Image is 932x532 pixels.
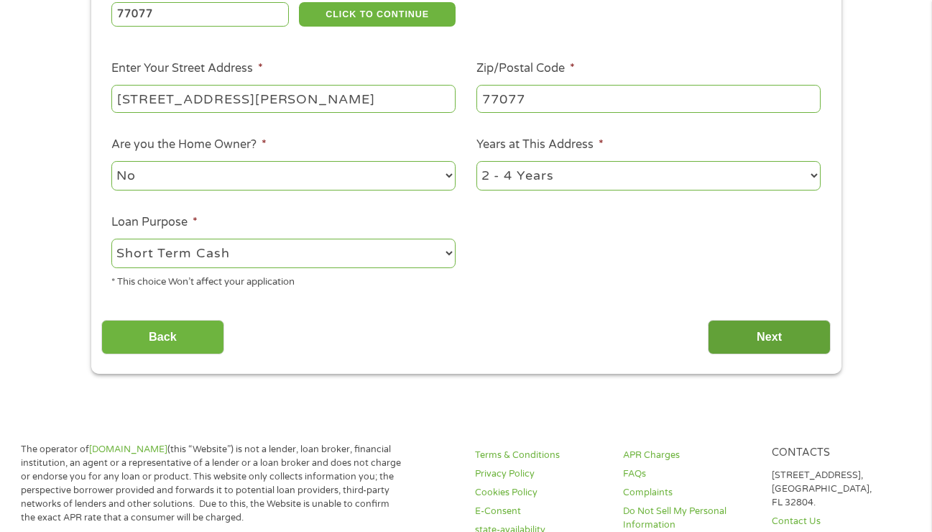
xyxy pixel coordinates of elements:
[101,320,224,355] input: Back
[21,443,402,524] p: The operator of (this “Website”) is not a lender, loan broker, financial institution, an agent or...
[476,61,575,76] label: Zip/Postal Code
[475,467,606,481] a: Privacy Policy
[623,449,754,462] a: APR Charges
[708,320,831,355] input: Next
[772,469,903,510] p: [STREET_ADDRESS], [GEOGRAPHIC_DATA], FL 32804.
[89,444,167,455] a: [DOMAIN_NAME]
[475,486,606,500] a: Cookies Policy
[111,85,456,112] input: 1 Main Street
[623,486,754,500] a: Complaints
[623,505,754,532] a: Do Not Sell My Personal Information
[111,61,263,76] label: Enter Your Street Address
[772,446,903,460] h4: Contacts
[475,505,606,518] a: E-Consent
[623,467,754,481] a: FAQs
[476,137,604,152] label: Years at This Address
[475,449,606,462] a: Terms & Conditions
[111,2,289,27] input: Enter Zipcode (e.g 01510)
[772,515,903,528] a: Contact Us
[111,215,198,230] label: Loan Purpose
[299,2,456,27] button: CLICK TO CONTINUE
[111,270,456,290] div: * This choice Won’t affect your application
[111,137,267,152] label: Are you the Home Owner?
